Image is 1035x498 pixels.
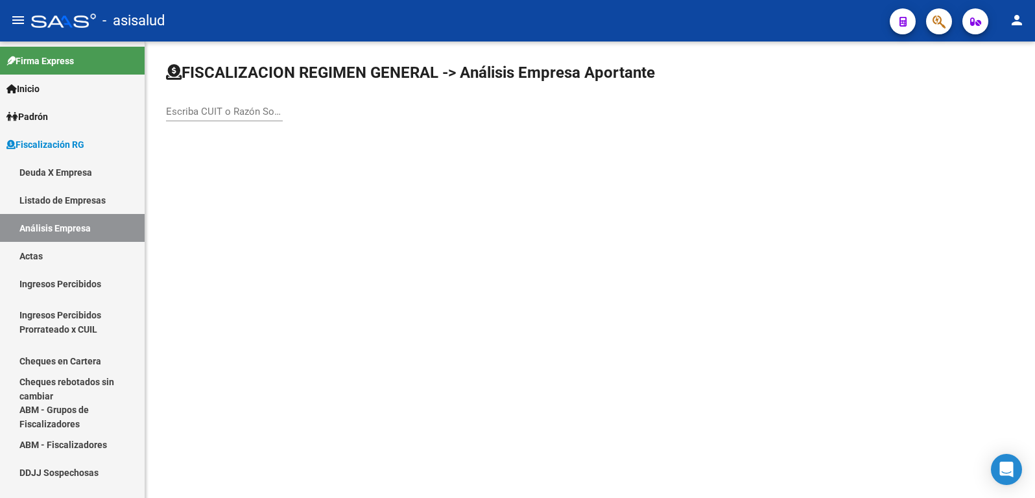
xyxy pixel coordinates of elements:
[991,454,1022,485] div: Open Intercom Messenger
[1009,12,1025,28] mat-icon: person
[6,110,48,124] span: Padrón
[6,82,40,96] span: Inicio
[166,62,655,83] h1: FISCALIZACION REGIMEN GENERAL -> Análisis Empresa Aportante
[10,12,26,28] mat-icon: menu
[6,54,74,68] span: Firma Express
[6,137,84,152] span: Fiscalización RG
[102,6,165,35] span: - asisalud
